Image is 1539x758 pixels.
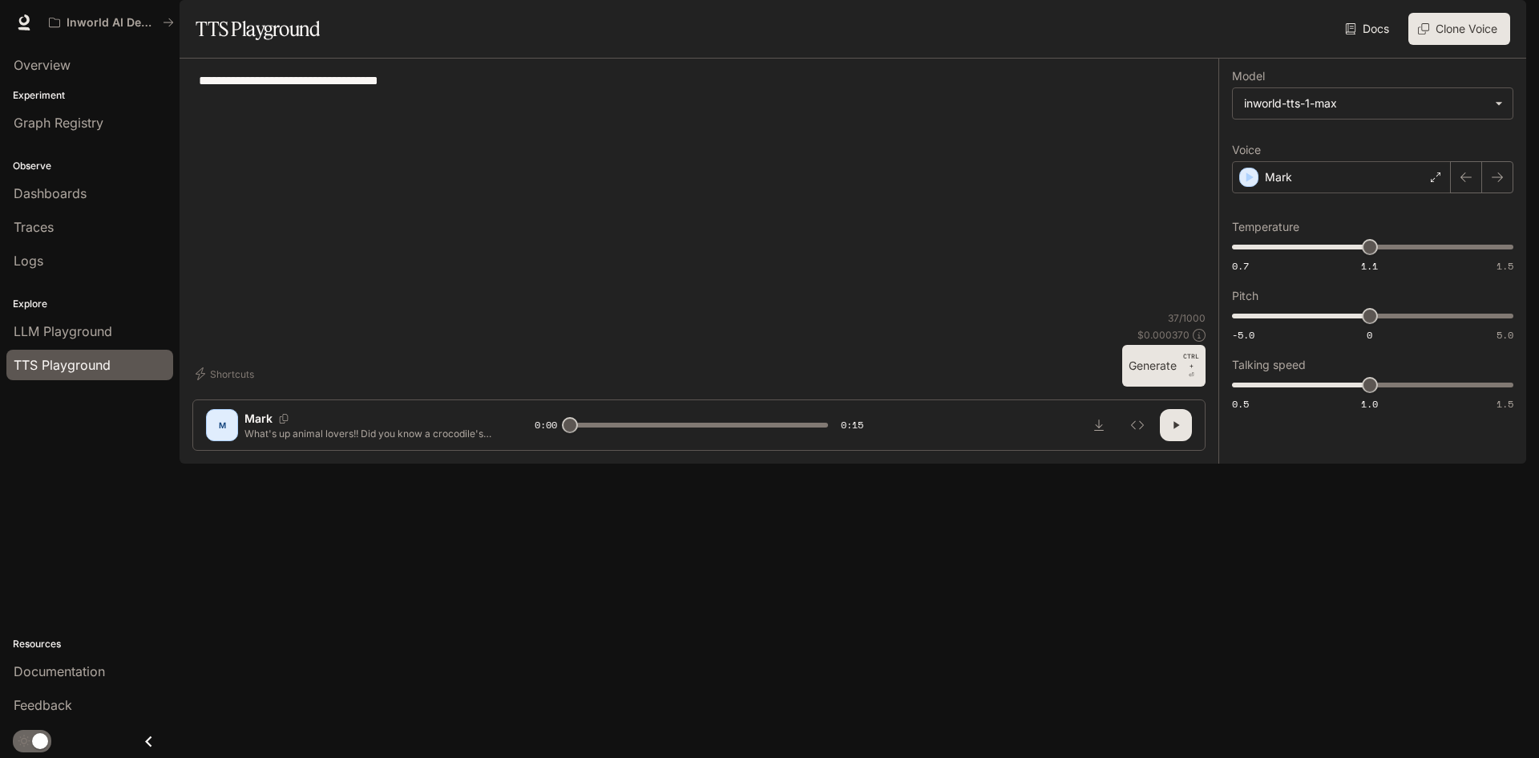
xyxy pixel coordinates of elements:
span: 1.5 [1497,259,1513,273]
button: Clone Voice [1408,13,1510,45]
div: M [209,412,235,438]
p: Mark [244,411,273,427]
p: Model [1232,71,1265,82]
div: inworld-tts-1-max [1233,88,1513,119]
button: Copy Voice ID [273,414,295,424]
p: Pitch [1232,290,1258,302]
span: -5.0 [1232,328,1254,342]
p: Inworld AI Demos [67,16,156,30]
button: Inspect [1121,409,1153,441]
p: Temperature [1232,221,1299,233]
span: 5.0 [1497,328,1513,342]
span: 1.1 [1361,259,1378,273]
span: 1.5 [1497,397,1513,411]
div: inworld-tts-1-max [1244,95,1487,111]
a: Docs [1342,13,1396,45]
span: 0:15 [841,417,863,433]
button: All workspaces [42,6,181,39]
button: Shortcuts [192,361,261,387]
button: Download audio [1083,409,1115,441]
span: 1.0 [1361,397,1378,411]
p: What's up animal lovers!! Did you know a crocodile's jaw is weak when opening? The force of their... [244,427,496,440]
p: CTRL + [1183,351,1199,371]
h1: TTS Playground [196,13,320,45]
span: 0 [1367,328,1372,342]
p: Mark [1265,169,1292,185]
span: 0.5 [1232,397,1249,411]
p: Talking speed [1232,359,1306,371]
p: ⏎ [1183,351,1199,380]
span: 0.7 [1232,259,1249,273]
button: GenerateCTRL +⏎ [1122,345,1206,387]
span: 0:00 [535,417,557,433]
p: Voice [1232,144,1261,156]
